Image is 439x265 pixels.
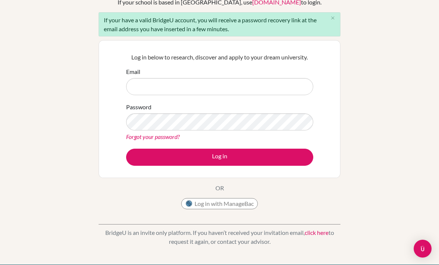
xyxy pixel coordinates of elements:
[215,184,224,193] p: OR
[126,103,151,112] label: Password
[126,149,313,166] button: Log in
[305,229,329,236] a: click here
[126,53,313,62] p: Log in below to research, discover and apply to your dream university.
[325,13,340,24] button: Close
[126,67,140,76] label: Email
[99,228,340,246] p: BridgeU is an invite only platform. If you haven’t received your invitation email, to request it ...
[126,133,180,140] a: Forgot your password?
[181,198,258,209] button: Log in with ManageBac
[414,240,432,258] div: Open Intercom Messenger
[99,12,340,36] div: If your have a valid BridgeU account, you will receive a password recovery link at the email addr...
[330,15,336,21] i: close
